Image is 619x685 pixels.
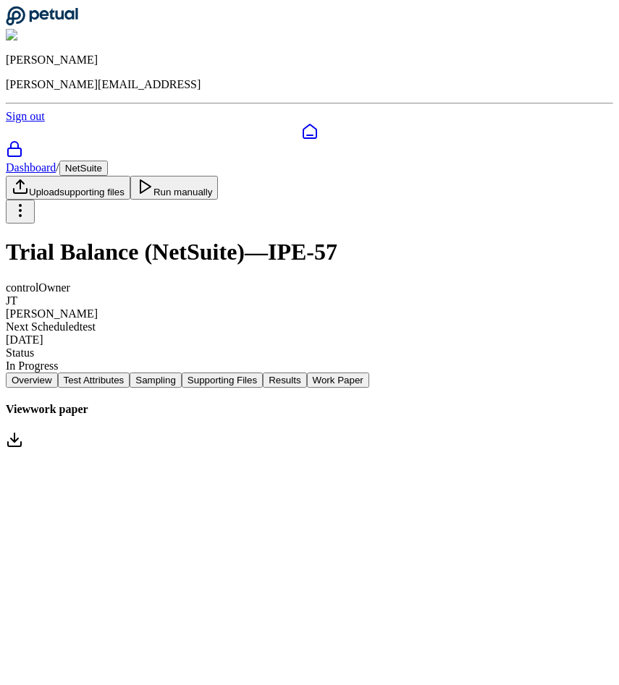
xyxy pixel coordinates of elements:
a: Go to Dashboard [6,16,78,28]
div: / [6,161,613,176]
div: control Owner [6,281,613,294]
span: JT [6,294,17,307]
button: NetSuite [59,161,108,176]
button: Run manually [130,176,219,200]
button: Work Paper [307,373,369,388]
div: Next Scheduled test [6,320,613,333]
button: Overview [6,373,58,388]
button: Supporting Files [182,373,263,388]
img: Andrew Li [6,29,68,42]
span: [PERSON_NAME] [6,307,98,320]
button: Uploadsupporting files [6,176,130,200]
a: Sign out [6,110,45,122]
div: Download work paper file [6,431,613,451]
button: Results [263,373,306,388]
div: [DATE] [6,333,613,346]
a: Dashboard [6,123,613,140]
h1: Trial Balance (NetSuite) — IPE-57 [6,239,613,265]
nav: Tabs [6,373,613,388]
button: Test Attributes [58,373,130,388]
p: [PERSON_NAME][EMAIL_ADDRESS] [6,78,613,91]
h4: View work paper [6,403,613,416]
button: Sampling [130,373,182,388]
p: [PERSON_NAME] [6,54,613,67]
div: In Progress [6,359,613,373]
div: Status [6,346,613,359]
a: SOC [6,140,613,161]
a: Dashboard [6,161,56,174]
